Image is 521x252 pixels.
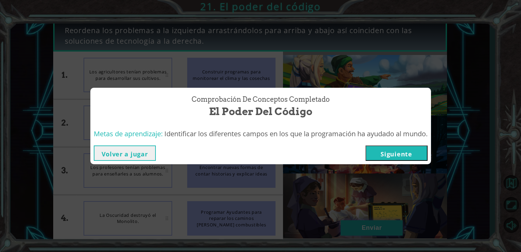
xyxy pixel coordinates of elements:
[209,104,312,119] span: El poder del código
[192,95,330,104] span: Comprobación de conceptos Completado
[366,145,428,161] button: Siguiente
[164,129,428,138] span: Identificar los diferentes campos en los que la programación ha ayudado al mundo.
[94,129,163,138] span: Metas de aprendizaje:
[94,145,156,161] button: Volver a jugar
